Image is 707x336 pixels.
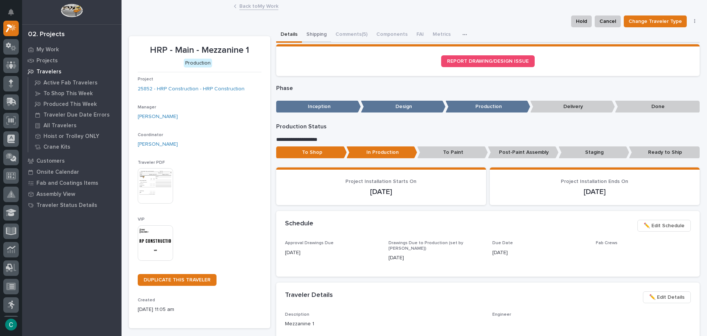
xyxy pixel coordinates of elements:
[36,180,98,187] p: Fab and Coatings Items
[138,306,261,314] p: [DATE] 11:05 am
[138,133,163,137] span: Coordinator
[3,4,19,20] button: Notifications
[138,274,217,286] a: DUPLICATE THIS TRAVELER
[36,169,79,176] p: Onsite Calendar
[629,17,682,26] span: Change Traveler Type
[441,55,535,67] a: REPORT DRAWING/DESIGN ISSUE
[22,44,122,55] a: My Work
[22,166,122,177] a: Onsite Calendar
[388,241,463,250] span: Drawings Due to Production (set by [PERSON_NAME])
[372,27,412,43] button: Components
[22,200,122,211] a: Traveler Status Details
[276,123,700,130] p: Production Status
[138,77,153,82] span: Project
[595,15,621,27] button: Cancel
[43,112,110,118] p: Traveler Due Date Errors
[184,59,212,68] div: Production
[530,101,615,113] p: Delivery
[276,27,302,43] button: Details
[28,131,122,141] a: Hoist or Trolley ONLY
[488,146,559,159] p: Post-Paint Assembly
[36,46,59,53] p: My Work
[43,144,70,150] p: Crane Kits
[559,146,629,159] p: Staging
[285,312,309,317] span: Description
[285,220,313,228] h2: Schedule
[239,1,278,10] a: Back toMy Work
[347,146,417,159] p: In Production
[276,101,361,113] p: Inception
[138,298,155,302] span: Created
[43,80,98,86] p: Active Fab Travelers
[428,27,455,43] button: Metrics
[576,17,587,26] span: Hold
[138,160,165,165] span: Traveler PDF
[22,188,122,200] a: Assembly View
[331,27,372,43] button: Comments (5)
[28,77,122,88] a: Active Fab Travelers
[417,146,488,159] p: To Paint
[28,110,122,120] a: Traveler Due Date Errors
[43,101,97,108] p: Produced This Week
[36,69,61,75] p: Travelers
[285,320,483,328] p: Mezzanine 1
[499,187,691,196] p: [DATE]
[28,88,122,98] a: To Shop This Week
[61,4,82,17] img: Workspace Logo
[36,191,75,198] p: Assembly View
[571,15,592,27] button: Hold
[138,45,261,56] p: HRP - Main - Mezzanine 1
[345,179,416,184] span: Project Installation Starts On
[22,66,122,77] a: Travelers
[22,155,122,166] a: Customers
[28,31,65,39] div: 02. Projects
[3,317,19,332] button: users-avatar
[138,141,178,148] a: [PERSON_NAME]
[302,27,331,43] button: Shipping
[22,177,122,188] a: Fab and Coatings Items
[43,90,93,97] p: To Shop This Week
[492,312,511,317] span: Engineer
[36,202,97,209] p: Traveler Status Details
[285,187,477,196] p: [DATE]
[596,241,618,245] span: Fab Crews
[649,293,685,302] span: ✏️ Edit Details
[644,221,685,230] span: ✏️ Edit Schedule
[144,277,211,283] span: DUPLICATE THIS TRAVELER
[28,99,122,109] a: Produced This Week
[412,27,428,43] button: FAI
[492,241,513,245] span: Due Date
[629,146,700,159] p: Ready to Ship
[28,142,122,152] a: Crane Kits
[36,158,65,164] p: Customers
[561,179,628,184] span: Project Installation Ends On
[285,241,334,245] span: Approval Drawings Due
[285,249,380,257] p: [DATE]
[276,146,347,159] p: To Shop
[43,122,77,129] p: All Travelers
[276,85,700,92] p: Phase
[624,15,687,27] button: Change Traveler Type
[138,217,145,222] span: VIP
[361,101,446,113] p: Design
[285,291,333,299] h2: Traveler Details
[138,105,156,110] span: Manager
[643,291,691,303] button: ✏️ Edit Details
[9,9,19,21] div: Notifications
[36,58,58,64] p: Projects
[447,59,529,64] span: REPORT DRAWING/DESIGN ISSUE
[138,85,245,93] a: 25852 - HRP Construction - HRP Construction
[492,249,587,257] p: [DATE]
[446,101,530,113] p: Production
[28,120,122,131] a: All Travelers
[637,220,691,232] button: ✏️ Edit Schedule
[388,254,483,262] p: [DATE]
[599,17,616,26] span: Cancel
[615,101,700,113] p: Done
[138,113,178,121] a: [PERSON_NAME]
[43,133,99,140] p: Hoist or Trolley ONLY
[22,55,122,66] a: Projects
